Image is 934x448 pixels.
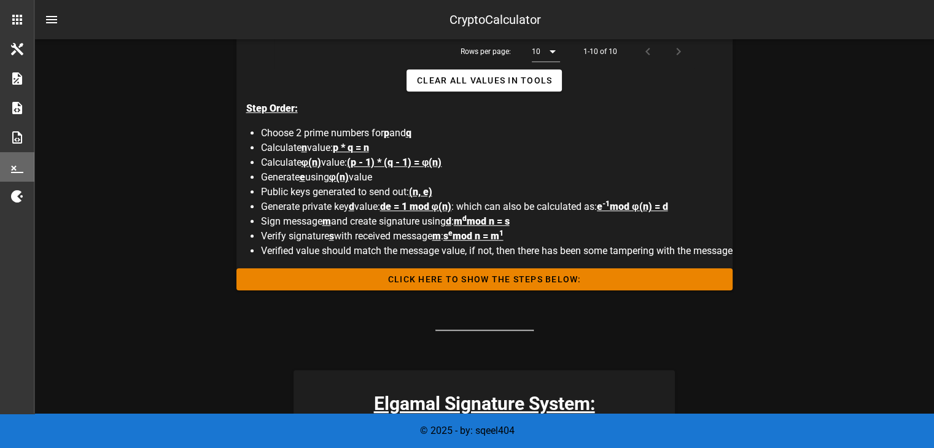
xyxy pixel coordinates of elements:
button: nav-menu-toggle [37,5,66,34]
span: m mod n = s [454,215,510,227]
li: Verified value should match the message value, if not, then there has been some tampering with th... [261,244,733,258]
li: Choose 2 prime numbers for and [261,126,733,141]
span: d [349,201,354,212]
span: q [406,127,411,139]
sup: -1 [602,199,610,208]
span: de = 1 mod φ(n) [380,201,451,212]
button: Click HERE to Show the Steps Below: [236,268,733,290]
sup: 1 [499,229,504,238]
span: Click HERE to Show the Steps Below: [246,274,723,284]
div: CryptoCalculator [449,10,541,29]
span: s [329,230,334,242]
li: Generate using value [261,170,733,185]
li: Verify signature with received message : [261,229,733,244]
span: s mod n = m [443,230,504,242]
li: Public keys generated to send out: [261,185,733,199]
span: (p - 1) * (q - 1) = φ(n) [347,156,442,168]
span: φ(n) [329,171,349,183]
span: © 2025 - by: sqeel404 [420,425,515,436]
span: (n, e) [409,186,432,198]
span: Clear all Values in Tools [416,75,552,85]
span: m [322,215,331,227]
div: 10 [532,46,540,57]
div: 10Rows per page: [532,42,560,61]
sup: e [448,229,453,238]
button: Clear all Values in Tools [407,69,562,91]
span: n [302,142,307,153]
div: Rows per page: [461,34,560,69]
h3: Elgamal Signature System: [294,390,675,417]
li: Calculate value: [261,141,733,155]
li: Sign message and create signature using : [261,214,733,229]
span: p [384,127,389,139]
span: e mod φ(n) = d [597,201,667,212]
span: p * q = n [333,142,369,153]
div: 1-10 of 10 [583,46,617,57]
span: φ(n) [302,156,321,168]
span: d [446,215,451,227]
span: m [432,230,441,242]
li: Generate private key value: : which can also be calculated as: [261,199,733,214]
li: Calculate value: [261,155,733,170]
p: Step Order: [246,101,733,116]
sup: d [462,214,467,223]
span: e [300,171,305,183]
